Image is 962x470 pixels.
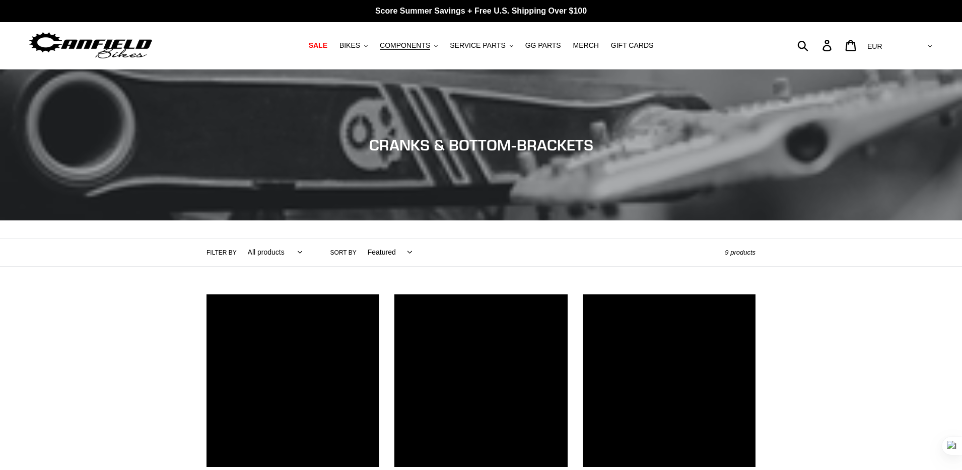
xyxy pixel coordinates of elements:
input: Search [803,34,829,56]
span: SERVICE PARTS [450,41,505,50]
span: 9 products [725,249,755,256]
span: GG PARTS [525,41,561,50]
a: MERCH [568,39,604,52]
span: SALE [309,41,327,50]
span: COMPONENTS [380,41,430,50]
a: GG PARTS [520,39,566,52]
button: COMPONENTS [375,39,443,52]
a: SALE [304,39,332,52]
span: GIFT CARDS [611,41,654,50]
button: SERVICE PARTS [445,39,518,52]
button: BIKES [334,39,373,52]
label: Sort by [330,248,357,257]
label: Filter by [207,248,237,257]
span: MERCH [573,41,599,50]
img: Canfield Bikes [28,30,154,61]
a: GIFT CARDS [606,39,659,52]
span: BIKES [339,41,360,50]
span: CRANKS & BOTTOM-BRACKETS [369,136,593,154]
